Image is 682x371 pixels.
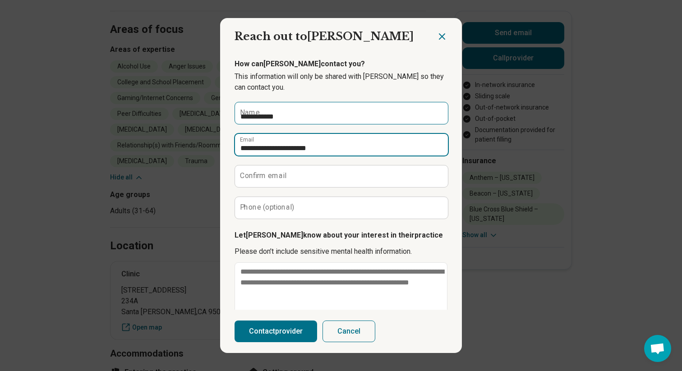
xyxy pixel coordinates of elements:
button: Contactprovider [235,321,317,342]
span: Reach out to [PERSON_NAME] [235,30,414,43]
p: Let [PERSON_NAME] know about your interest in their practice [235,230,447,241]
label: Phone (optional) [240,204,295,211]
label: Confirm email [240,172,286,179]
p: How can [PERSON_NAME] contact you? [235,59,447,69]
button: Close dialog [437,31,447,42]
label: Email [240,137,254,142]
label: Name [240,109,260,116]
p: This information will only be shared with [PERSON_NAME] so they can contact you. [235,71,447,93]
button: Cancel [323,321,375,342]
p: Please don’t include sensitive mental health information. [235,246,447,257]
